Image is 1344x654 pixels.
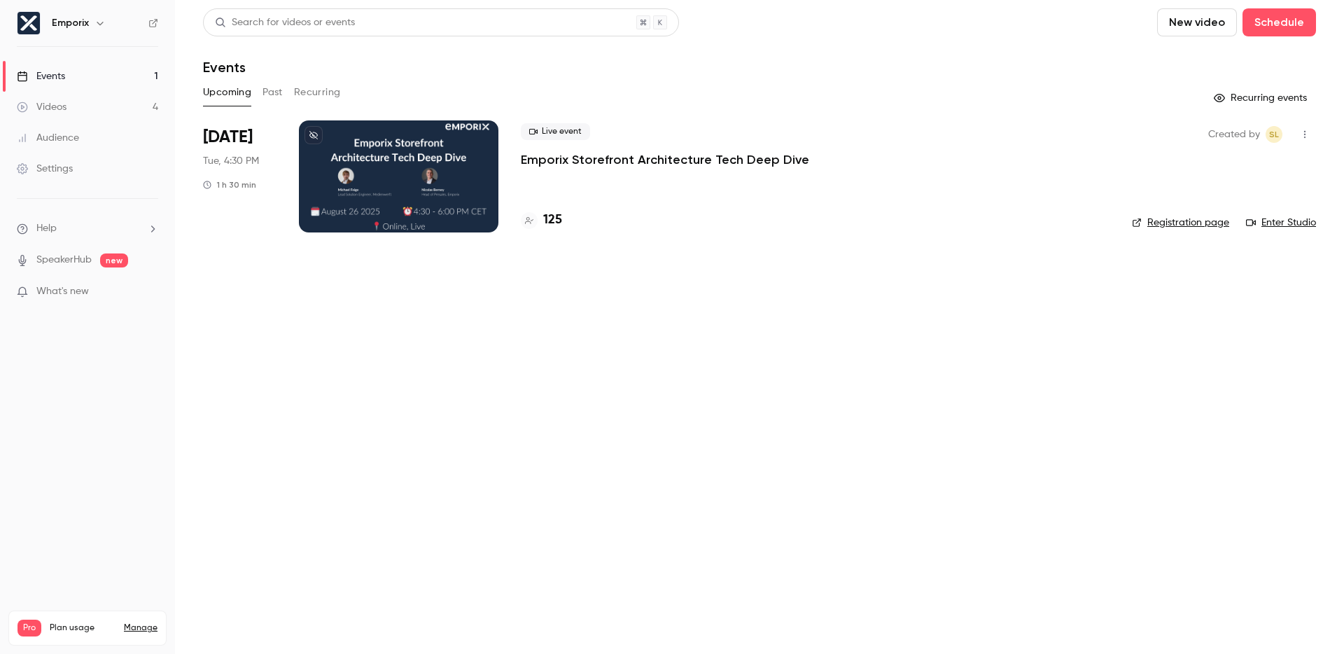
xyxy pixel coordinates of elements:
h4: 125 [543,211,562,230]
div: Audience [17,131,79,145]
span: What's new [36,284,89,299]
a: 125 [521,211,562,230]
div: Videos [17,100,66,114]
span: Created by [1208,126,1260,143]
div: Settings [17,162,73,176]
h6: Emporix [52,16,89,30]
a: Emporix Storefront Architecture Tech Deep Dive [521,151,809,168]
button: Upcoming [203,81,251,104]
span: new [100,253,128,267]
div: Search for videos or events [215,15,355,30]
a: SpeakerHub [36,253,92,267]
a: Enter Studio [1246,216,1316,230]
img: Emporix [17,12,40,34]
span: Pro [17,620,41,636]
button: Recurring [294,81,341,104]
span: [DATE] [203,126,253,148]
a: Manage [124,622,157,634]
span: Live event [521,123,590,140]
h1: Events [203,59,246,76]
button: New video [1157,8,1237,36]
a: Registration page [1132,216,1229,230]
span: Plan usage [50,622,115,634]
span: Tue, 4:30 PM [203,154,259,168]
button: Schedule [1242,8,1316,36]
div: Events [17,69,65,83]
button: Past [262,81,283,104]
div: 1 h 30 min [203,179,256,190]
span: Help [36,221,57,236]
button: Recurring events [1207,87,1316,109]
span: SL [1269,126,1279,143]
span: Sebastian Lauk [1266,126,1282,143]
div: Aug 26 Tue, 4:30 PM (Europe/Berlin) [203,120,276,232]
li: help-dropdown-opener [17,221,158,236]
